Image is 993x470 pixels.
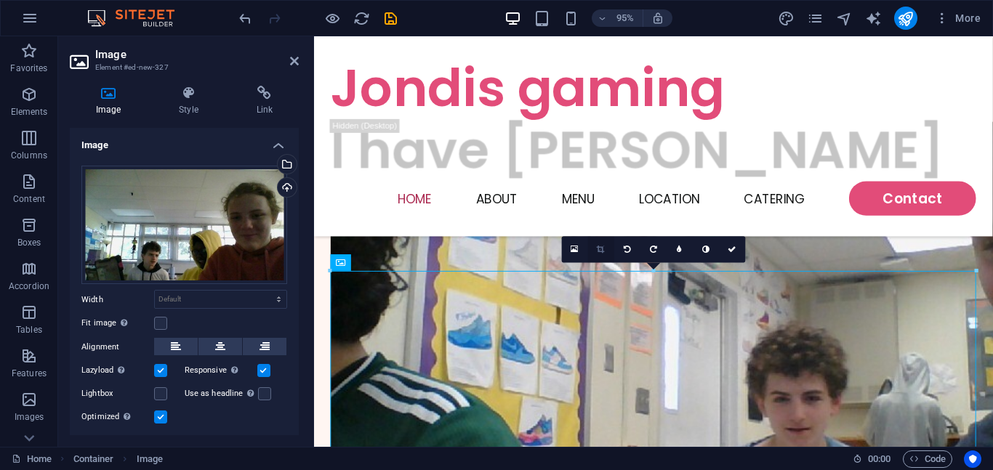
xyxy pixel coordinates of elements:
p: Accordion [9,280,49,292]
a: Crop mode [588,237,614,263]
h2: Image [95,48,299,61]
h6: 95% [614,9,637,27]
img: Editor Logo [84,9,193,27]
button: reload [353,9,370,27]
span: Click to select. Double-click to edit [137,450,163,468]
a: Greyscale [693,237,719,263]
button: undo [236,9,254,27]
span: Code [909,450,946,468]
div: IMG_20251003_090957-RyMKiGcwKusrWXRuuBqZ1A.jpg [81,166,287,285]
i: Navigator [836,10,853,27]
p: Elements [11,106,48,118]
i: Undo: Change image (Ctrl+Z) [237,10,254,27]
button: save [382,9,399,27]
h4: Link [230,86,299,116]
button: More [929,7,986,30]
i: Publish [897,10,914,27]
p: Favorites [10,62,47,74]
i: AI Writer [865,10,882,27]
button: publish [894,7,917,30]
i: On resize automatically adjust zoom level to fit chosen device. [651,12,664,25]
a: Confirm ( Ctrl ⏎ ) [719,237,745,263]
span: 00 00 [868,450,891,468]
button: text_generator [865,9,883,27]
h6: Session time [853,450,891,468]
label: Alignment [81,339,154,356]
span: Click to select. Double-click to edit [73,450,114,468]
span: : [878,453,880,464]
p: Images [15,411,44,423]
h4: Image [70,128,299,154]
a: Rotate right 90° [640,237,667,263]
label: Optimized [81,408,154,426]
button: Code [903,450,952,468]
button: Usercentrics [964,450,981,468]
span: More [935,11,981,25]
p: Features [12,368,47,379]
button: design [778,9,795,27]
label: Lightbox [81,385,154,402]
p: Tables [16,324,42,336]
p: Content [13,193,45,205]
i: Save (Ctrl+S) [382,10,399,27]
label: Lazyload [81,362,154,379]
button: navigator [836,9,853,27]
i: Reload page [353,10,370,27]
p: Columns [11,150,47,161]
a: Rotate left 90° [614,237,640,263]
a: Click to cancel selection. Double-click to open Pages [12,450,52,468]
label: Width [81,296,154,304]
h3: Element #ed-new-327 [95,61,270,74]
i: Design (Ctrl+Alt+Y) [778,10,795,27]
label: Responsive [185,362,257,379]
a: Select files from the file manager, stock photos, or upload file(s) [562,237,588,263]
a: Blur [667,237,693,263]
h4: Style [153,86,230,116]
label: Fit image [81,315,154,332]
button: 95% [592,9,643,27]
nav: breadcrumb [73,450,163,468]
i: Pages (Ctrl+Alt+S) [807,10,824,27]
p: Boxes [17,237,41,248]
h4: Image [70,86,153,116]
button: Click here to leave preview mode and continue editing [323,9,341,27]
button: pages [807,9,824,27]
label: Use as headline [185,385,258,402]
